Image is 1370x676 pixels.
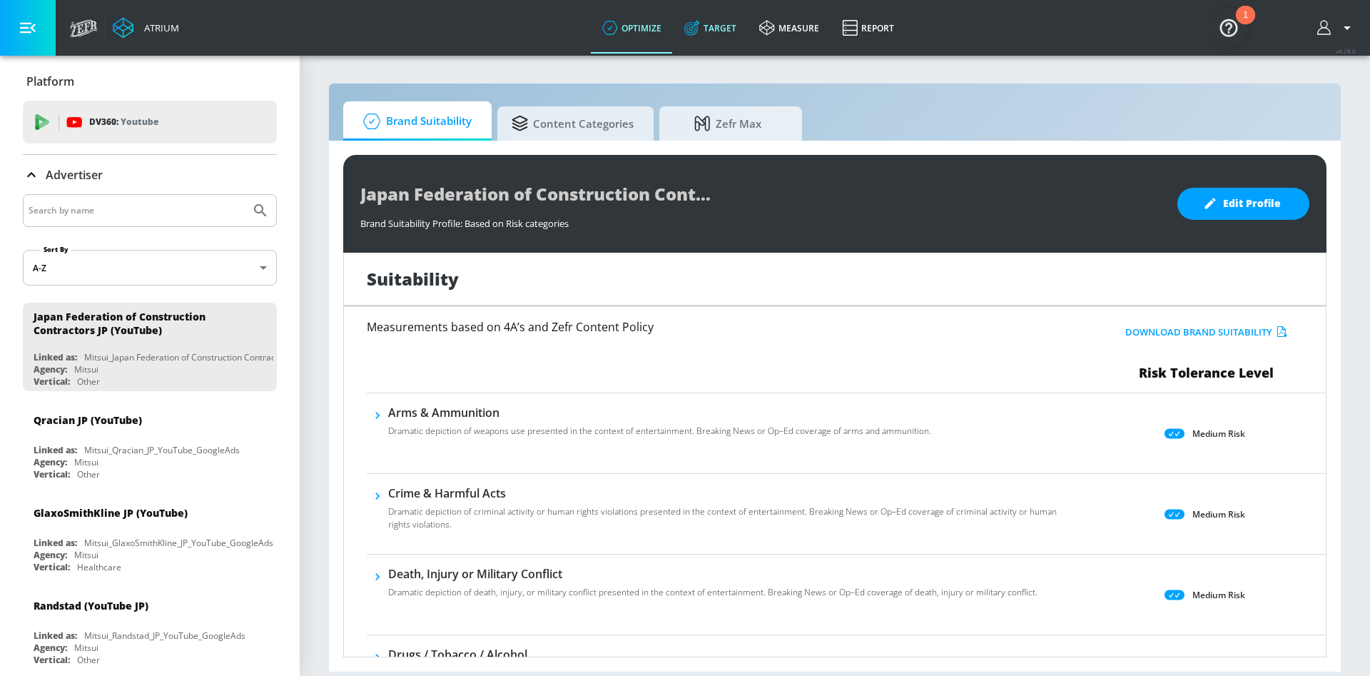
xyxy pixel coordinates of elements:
[1336,47,1356,55] span: v 4.28.0
[89,114,158,130] p: DV360:
[34,630,77,642] div: Linked as:
[1206,195,1281,213] span: Edit Profile
[388,425,931,438] p: Dramatic depiction of weapons use presented in the context of entertainment. Breaking News or Op–...
[77,375,100,388] div: Other
[34,561,70,573] div: Vertical:
[34,642,67,654] div: Agency:
[34,599,148,612] div: Randstad (YouTube JP)
[84,351,387,363] div: Mitsui_Japan Federation of Construction Contractors_JP_YouTube_GoogleAds
[23,303,277,391] div: Japan Federation of Construction Contractors JP (YouTube)Linked as:Mitsui_Japan Federation of Con...
[34,506,188,520] div: GlaxoSmithKline JP (YouTube)
[512,106,634,141] span: Content Categories
[23,61,277,101] div: Platform
[591,2,673,54] a: optimize
[1209,7,1249,47] button: Open Resource Center, 1 new notification
[1122,321,1291,343] button: Download Brand Suitability
[23,588,277,670] div: Randstad (YouTube JP)Linked as:Mitsui_Randstad_JP_YouTube_GoogleAdsAgency:MitsuiVertical:Other
[388,566,1037,607] div: Death, Injury or Military ConflictDramatic depiction of death, injury, or military conflict prese...
[34,375,70,388] div: Vertical:
[1192,426,1245,441] p: Medium Risk
[77,468,100,480] div: Other
[360,210,1163,230] div: Brand Suitability Profile: Based on Risk categories
[77,561,121,573] div: Healthcare
[34,351,77,363] div: Linked as:
[831,2,905,54] a: Report
[388,405,931,420] h6: Arms & Ammunition
[388,405,931,446] div: Arms & AmmunitionDramatic depiction of weapons use presented in the context of entertainment. Bre...
[388,566,1037,582] h6: Death, Injury or Military Conflict
[388,485,1065,540] div: Crime & Harmful ActsDramatic depiction of criminal activity or human rights violations presented ...
[34,537,77,549] div: Linked as:
[34,310,253,337] div: Japan Federation of Construction Contractors JP (YouTube)
[23,495,277,577] div: GlaxoSmithKline JP (YouTube)Linked as:Mitsui_GlaxoSmithKline_JP_YouTube_GoogleAdsAgency:MitsuiVer...
[26,74,74,89] p: Platform
[74,549,98,561] div: Mitsui
[1192,507,1245,522] p: Medium Risk
[74,456,98,468] div: Mitsui
[23,155,277,195] div: Advertiser
[367,267,459,291] h1: Suitability
[46,167,103,183] p: Advertiser
[84,630,245,642] div: Mitsui_Randstad_JP_YouTube_GoogleAds
[121,114,158,129] p: Youtube
[34,363,67,375] div: Agency:
[34,468,70,480] div: Vertical:
[674,106,782,141] span: Zefr Max
[1177,188,1309,220] button: Edit Profile
[84,537,273,549] div: Mitsui_GlaxoSmithKline_JP_YouTube_GoogleAds
[29,201,245,220] input: Search by name
[1139,364,1274,381] span: Risk Tolerance Level
[748,2,831,54] a: measure
[1192,587,1245,602] p: Medium Risk
[113,17,179,39] a: Atrium
[34,456,67,468] div: Agency:
[23,250,277,286] div: A-Z
[23,403,277,484] div: Qracian JP (YouTube)Linked as:Mitsui_Qracian_JP_YouTube_GoogleAdsAgency:MitsuiVertical:Other
[673,2,748,54] a: Target
[34,413,142,427] div: Qracian JP (YouTube)
[367,321,1006,333] h6: Measurements based on 4A’s and Zefr Content Policy
[388,647,1065,662] h6: Drugs / Tobacco / Alcohol
[77,654,100,666] div: Other
[34,549,67,561] div: Agency:
[23,101,277,143] div: DV360: Youtube
[74,363,98,375] div: Mitsui
[34,654,70,666] div: Vertical:
[388,505,1065,531] p: Dramatic depiction of criminal activity or human rights violations presented in the context of en...
[41,245,71,254] label: Sort By
[74,642,98,654] div: Mitsui
[388,485,1065,501] h6: Crime & Harmful Acts
[388,586,1037,599] p: Dramatic depiction of death, injury, or military conflict presented in the context of entertainme...
[1243,15,1248,34] div: 1
[138,21,179,34] div: Atrium
[357,104,472,138] span: Brand Suitability
[84,444,240,456] div: Mitsui_Qracian_JP_YouTube_GoogleAds
[34,444,77,456] div: Linked as:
